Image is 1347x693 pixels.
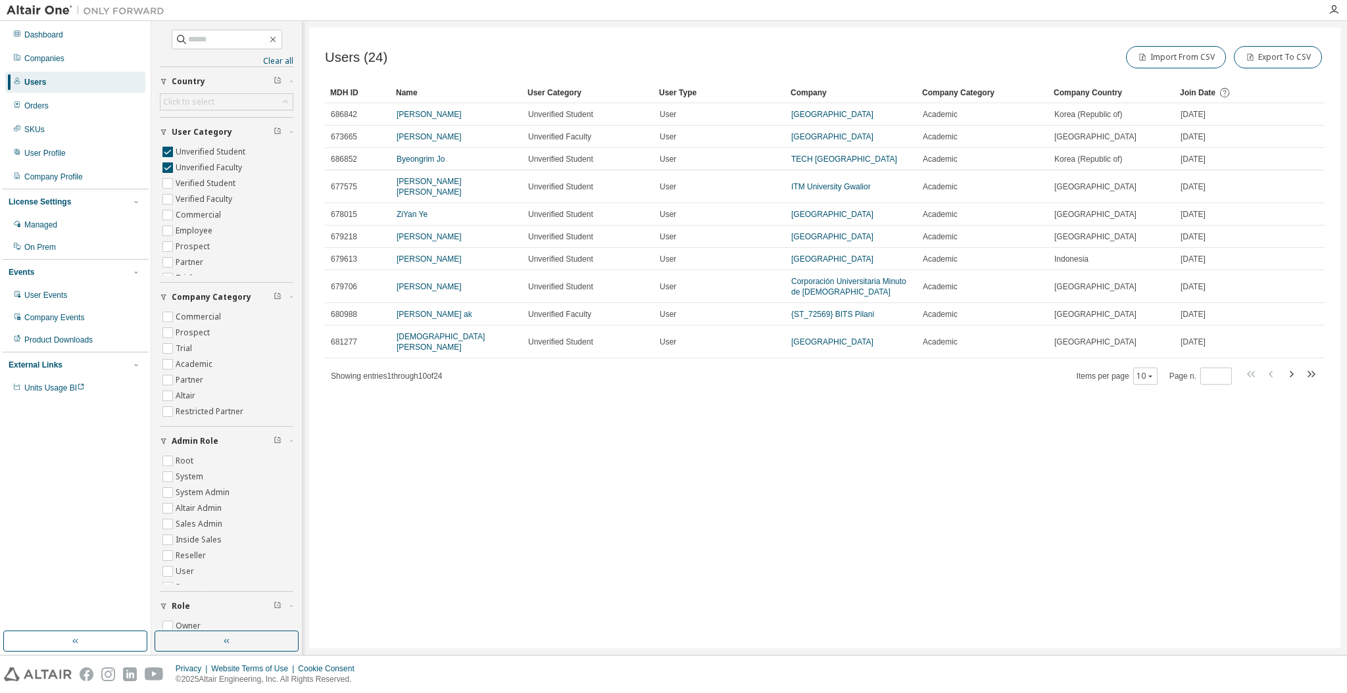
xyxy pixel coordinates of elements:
[331,181,357,192] span: 677575
[528,209,593,220] span: Unverified Student
[331,209,357,220] span: 678015
[528,281,593,292] span: Unverified Student
[923,154,958,164] span: Academic
[176,516,225,532] label: Sales Admin
[331,371,443,381] span: Showing entries 1 through 10 of 24
[176,144,248,160] label: Unverified Student
[24,312,84,323] div: Company Events
[176,548,208,563] label: Reseller
[1181,154,1206,164] span: [DATE]
[24,383,85,393] span: Units Usage BI
[528,254,593,264] span: Unverified Student
[1181,281,1206,292] span: [DATE]
[397,282,462,291] a: [PERSON_NAME]
[330,82,385,103] div: MDH ID
[660,154,676,164] span: User
[1181,254,1206,264] span: [DATE]
[80,667,93,681] img: facebook.svg
[172,127,232,137] span: User Category
[1054,131,1137,142] span: [GEOGRAPHIC_DATA]
[397,210,428,219] a: ZiYan Ye
[660,309,676,320] span: User
[176,469,206,485] label: System
[1077,368,1158,385] span: Items per page
[176,618,203,634] label: Owner
[923,309,958,320] span: Academic
[397,177,462,197] a: [PERSON_NAME] [PERSON_NAME]
[176,223,215,239] label: Employee
[791,155,897,164] a: TECH [GEOGRAPHIC_DATA]
[791,82,912,103] div: Company
[923,337,958,347] span: Academic
[101,667,115,681] img: instagram.svg
[24,53,64,64] div: Companies
[528,154,593,164] span: Unverified Student
[397,254,462,264] a: [PERSON_NAME]
[176,309,224,325] label: Commercial
[397,132,462,141] a: [PERSON_NAME]
[1054,254,1089,264] span: Indonesia
[791,337,873,346] a: [GEOGRAPHIC_DATA]
[791,310,874,319] a: {ST_72569} BITS Pilani
[528,181,593,192] span: Unverified Student
[24,77,46,87] div: Users
[1169,368,1232,385] span: Page n.
[176,532,224,548] label: Inside Sales
[1054,109,1122,120] span: Korea (Republic of)
[1054,337,1137,347] span: [GEOGRAPHIC_DATA]
[331,281,357,292] span: 679706
[923,181,958,192] span: Academic
[298,663,362,674] div: Cookie Consent
[660,209,676,220] span: User
[1181,181,1206,192] span: [DATE]
[176,341,195,356] label: Trial
[176,160,245,176] label: Unverified Faculty
[397,232,462,241] a: [PERSON_NAME]
[160,94,293,110] div: Click to select
[1054,154,1122,164] span: Korea (Republic of)
[791,254,873,264] a: [GEOGRAPHIC_DATA]
[397,332,485,352] a: [DEMOGRAPHIC_DATA][PERSON_NAME]
[397,110,462,119] a: [PERSON_NAME]
[211,663,298,674] div: Website Terms of Use
[923,109,958,120] span: Academic
[176,191,235,207] label: Verified Faculty
[1181,131,1206,142] span: [DATE]
[397,155,445,164] a: Byeongrim Jo
[923,209,958,220] span: Academic
[1054,209,1137,220] span: [GEOGRAPHIC_DATA]
[176,325,212,341] label: Prospect
[160,67,293,96] button: Country
[660,337,676,347] span: User
[274,292,282,302] span: Clear filter
[331,254,357,264] span: 679613
[791,110,873,119] a: [GEOGRAPHIC_DATA]
[176,485,232,500] label: System Admin
[160,56,293,66] a: Clear all
[176,388,198,404] label: Altair
[176,663,211,674] div: Privacy
[660,281,676,292] span: User
[528,109,593,120] span: Unverified Student
[1054,281,1137,292] span: [GEOGRAPHIC_DATA]
[24,290,67,300] div: User Events
[274,436,282,446] span: Clear filter
[791,232,873,241] a: [GEOGRAPHIC_DATA]
[331,337,357,347] span: 681277
[24,220,57,230] div: Managed
[660,254,676,264] span: User
[1181,209,1206,220] span: [DATE]
[7,4,171,17] img: Altair One
[24,124,45,135] div: SKUs
[176,404,246,419] label: Restricted Partner
[1054,309,1137,320] span: [GEOGRAPHIC_DATA]
[331,109,357,120] span: 686842
[160,592,293,621] button: Role
[791,182,871,191] a: ITM University Gwalior
[923,281,958,292] span: Academic
[528,309,591,320] span: Unverified Faculty
[24,335,93,345] div: Product Downloads
[172,292,251,302] span: Company Category
[24,148,66,158] div: User Profile
[1054,231,1137,242] span: [GEOGRAPHIC_DATA]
